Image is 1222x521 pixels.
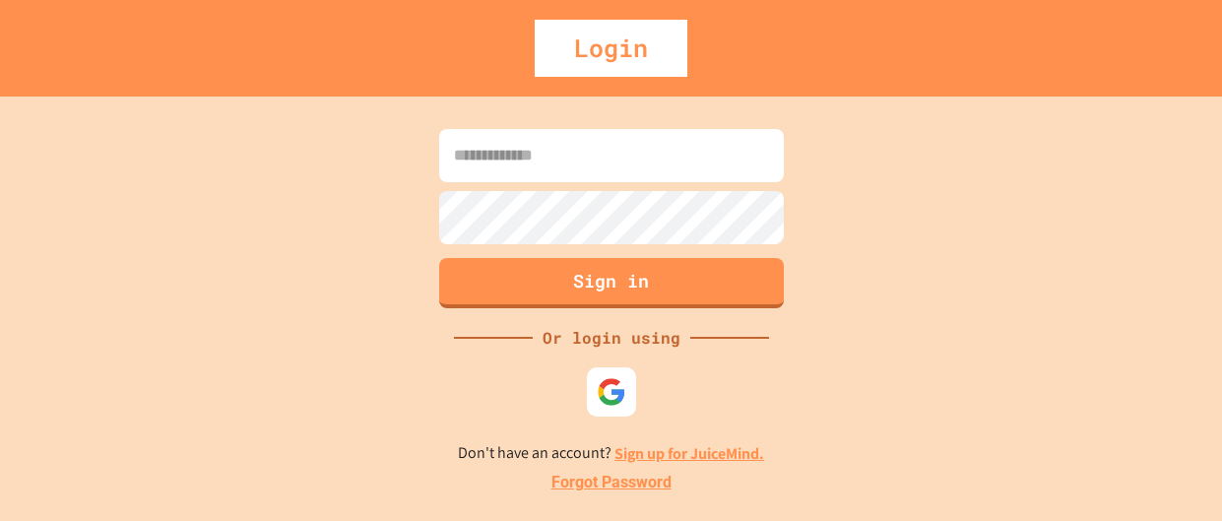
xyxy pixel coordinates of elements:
div: Or login using [533,326,690,350]
a: Sign up for JuiceMind. [614,443,764,464]
p: Don't have an account? [458,441,764,466]
button: Sign in [439,258,784,308]
a: Forgot Password [551,471,672,494]
img: google-icon.svg [597,377,626,407]
div: Login [535,20,687,77]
